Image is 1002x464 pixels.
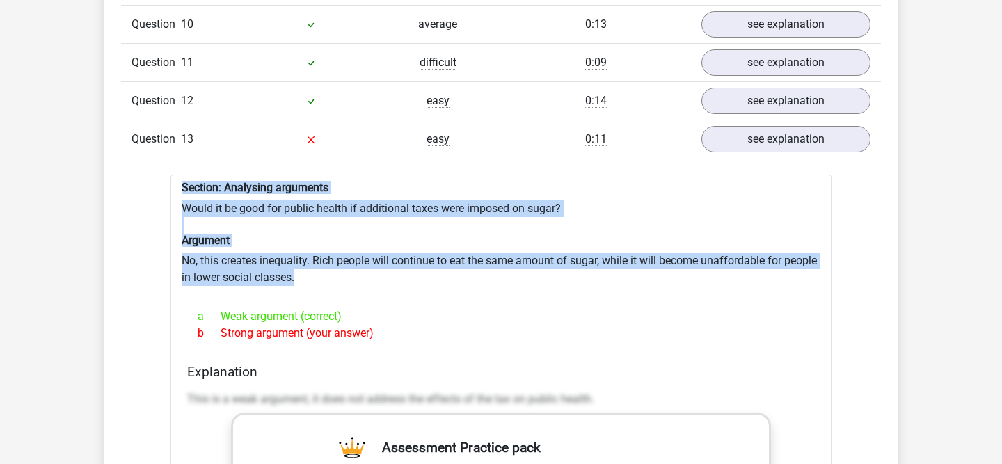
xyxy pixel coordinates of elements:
h4: Explanation [187,364,815,380]
span: Question [132,131,181,147]
a: see explanation [701,88,870,114]
p: This is a weak argument, it does not address the effects of the tax on public health. [187,391,815,408]
span: 13 [181,132,193,145]
a: see explanation [701,126,870,152]
span: Question [132,16,181,33]
div: Weak argument (correct) [187,308,815,325]
span: 12 [181,94,193,107]
span: 0:11 [585,132,607,146]
h6: Argument [182,234,820,247]
span: 10 [181,17,193,31]
span: 0:14 [585,94,607,108]
span: a [198,308,221,325]
span: 0:09 [585,56,607,70]
span: 0:13 [585,17,607,31]
a: see explanation [701,11,870,38]
span: difficult [420,56,456,70]
span: easy [427,132,450,146]
span: easy [427,94,450,108]
span: b [198,325,221,342]
div: Strong argument (your answer) [187,325,815,342]
h6: Section: Analysing arguments [182,181,820,194]
span: 11 [181,56,193,69]
span: Question [132,93,181,109]
a: see explanation [701,49,870,76]
span: average [418,17,457,31]
span: Question [132,54,181,71]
